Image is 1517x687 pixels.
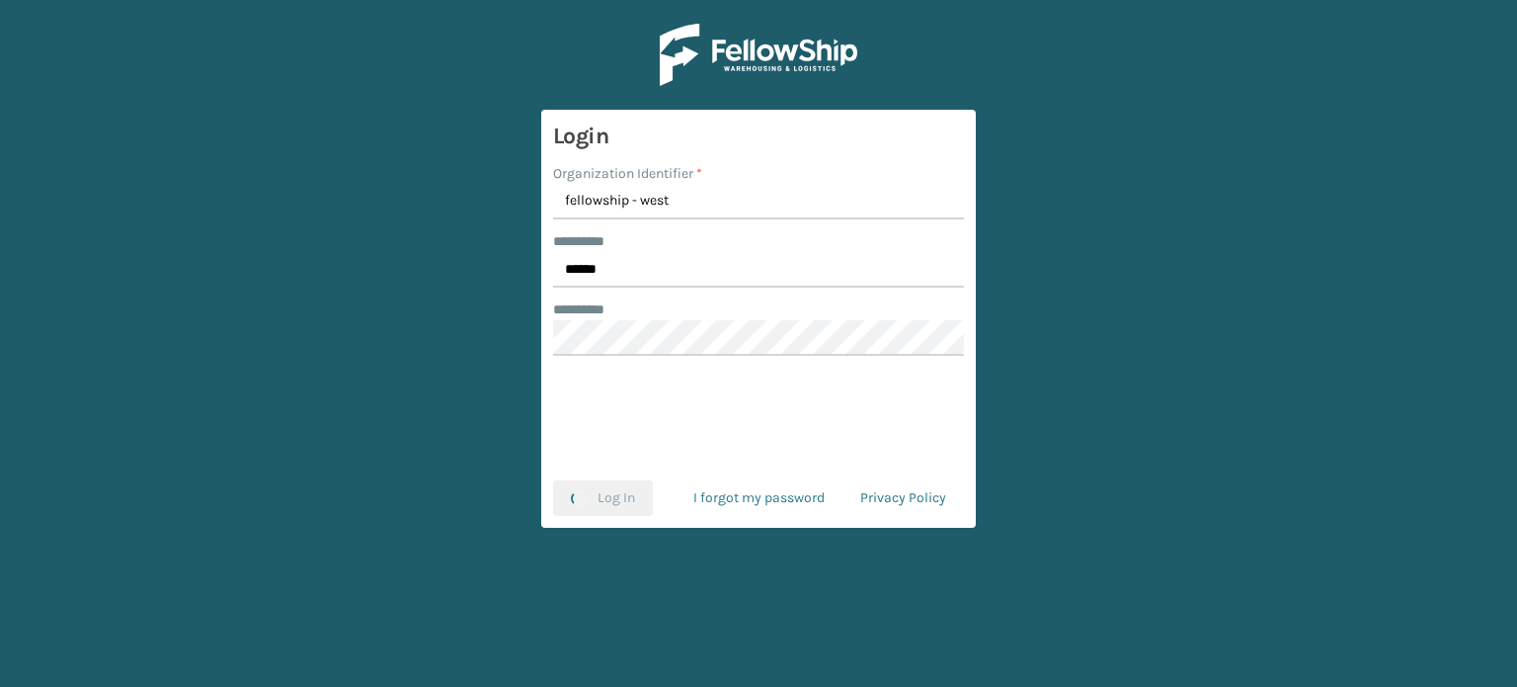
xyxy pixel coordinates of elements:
a: Privacy Policy [842,480,964,516]
button: Log In [553,480,653,516]
img: Logo [660,24,857,86]
label: Organization Identifier [553,163,702,184]
a: I forgot my password [676,480,842,516]
h3: Login [553,122,964,151]
iframe: reCAPTCHA [608,380,909,457]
